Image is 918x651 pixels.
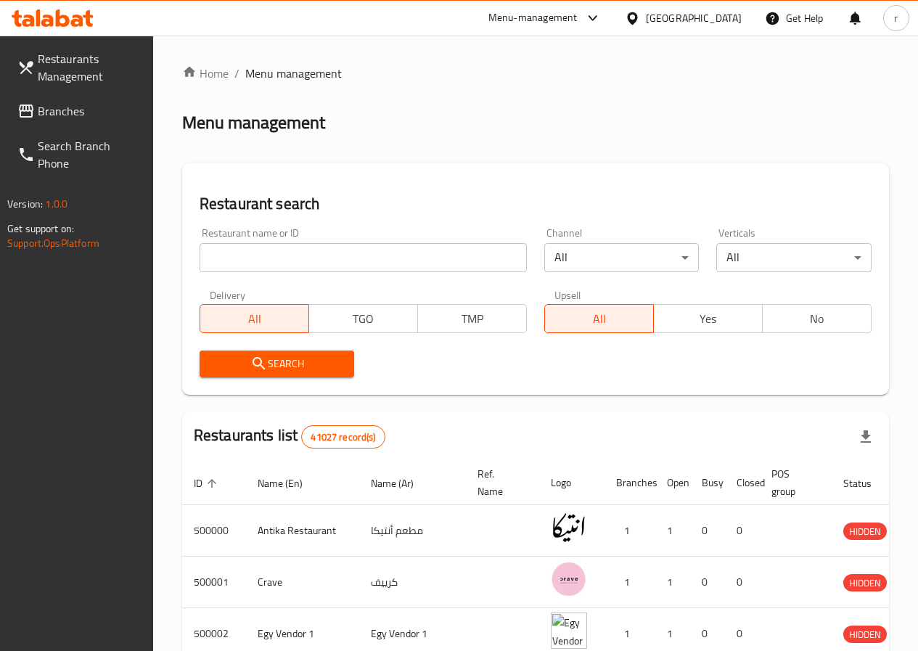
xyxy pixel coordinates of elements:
li: / [234,65,239,82]
div: HIDDEN [843,523,887,540]
label: Upsell [554,290,581,300]
a: Branches [6,94,153,128]
td: 0 [690,557,725,608]
label: Delivery [210,290,246,300]
td: مطعم أنتيكا [359,505,466,557]
a: Restaurants Management [6,41,153,94]
span: TMP [424,308,521,329]
td: 500001 [182,557,246,608]
div: HIDDEN [843,626,887,643]
td: 0 [690,505,725,557]
span: 1.0.0 [45,195,67,213]
th: Open [655,461,690,505]
h2: Restaurant search [200,193,872,215]
span: 41027 record(s) [302,430,384,444]
span: Status [843,475,890,492]
span: Name (Ar) [371,475,433,492]
button: TGO [308,304,418,333]
td: 1 [655,557,690,608]
td: 0 [725,557,760,608]
td: 500000 [182,505,246,557]
span: Branches [38,102,142,120]
button: No [762,304,872,333]
img: Antika Restaurant [551,509,587,546]
div: Export file [848,419,883,454]
span: Search Branch Phone [38,137,142,172]
td: Antika Restaurant [246,505,359,557]
button: Search [200,351,355,377]
div: [GEOGRAPHIC_DATA] [646,10,742,26]
span: POS group [771,465,814,500]
button: All [200,304,309,333]
th: Busy [690,461,725,505]
span: All [551,308,648,329]
input: Search for restaurant name or ID.. [200,243,527,272]
nav: breadcrumb [182,65,889,82]
span: Version: [7,195,43,213]
span: HIDDEN [843,575,887,591]
span: Ref. Name [478,465,522,500]
th: Logo [539,461,605,505]
td: Crave [246,557,359,608]
a: Home [182,65,229,82]
td: 1 [655,505,690,557]
span: r [894,10,898,26]
span: Name (En) [258,475,321,492]
th: Closed [725,461,760,505]
div: Menu-management [488,9,578,27]
span: TGO [315,308,412,329]
th: Branches [605,461,655,505]
span: Search [211,355,343,373]
div: All [544,243,700,272]
h2: Menu management [182,111,325,134]
img: Egy Vendor 1 [551,613,587,649]
a: Support.OpsPlatform [7,234,99,253]
td: 1 [605,557,655,608]
span: No [769,308,866,329]
span: All [206,308,303,329]
td: 0 [725,505,760,557]
button: TMP [417,304,527,333]
span: HIDDEN [843,626,887,643]
span: Restaurants Management [38,50,142,85]
button: All [544,304,654,333]
h2: Restaurants list [194,425,385,449]
button: Yes [653,304,763,333]
span: Menu management [245,65,342,82]
td: 1 [605,505,655,557]
span: ID [194,475,221,492]
a: Search Branch Phone [6,128,153,181]
td: كرييف [359,557,466,608]
img: Crave [551,561,587,597]
div: Total records count [301,425,385,449]
div: All [716,243,872,272]
span: Yes [660,308,757,329]
span: Get support on: [7,219,74,238]
span: HIDDEN [843,523,887,540]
